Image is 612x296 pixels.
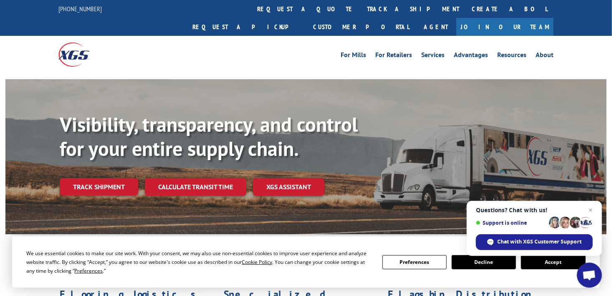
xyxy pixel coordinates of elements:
span: Chat with XGS Customer Support [498,238,582,246]
a: About [536,52,554,61]
a: Calculate transit time [145,178,246,196]
a: Resources [497,52,526,61]
button: Decline [452,255,516,269]
a: Agent [415,18,456,36]
a: [PHONE_NUMBER] [58,5,102,13]
a: Services [421,52,445,61]
div: We use essential cookies to make our site work. With your consent, we may also use non-essential ... [26,249,372,275]
div: Chat with XGS Customer Support [476,234,593,250]
a: For Retailers [375,52,412,61]
a: XGS ASSISTANT [253,178,324,196]
a: Track shipment [60,178,138,196]
button: Accept [521,255,585,269]
a: Join Our Team [456,18,554,36]
span: Support is online [476,220,546,226]
span: Preferences [74,267,103,274]
a: For Mills [341,52,366,61]
div: Open chat [577,263,602,288]
a: Request a pickup [186,18,307,36]
b: Visibility, transparency, and control for your entire supply chain. [60,111,358,161]
a: Advantages [454,52,488,61]
button: Preferences [382,255,447,269]
span: Close chat [586,205,596,215]
div: Cookie Consent Prompt [12,236,600,288]
a: Customer Portal [307,18,415,36]
span: Cookie Policy [242,258,272,266]
span: Questions? Chat with us! [476,207,593,213]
